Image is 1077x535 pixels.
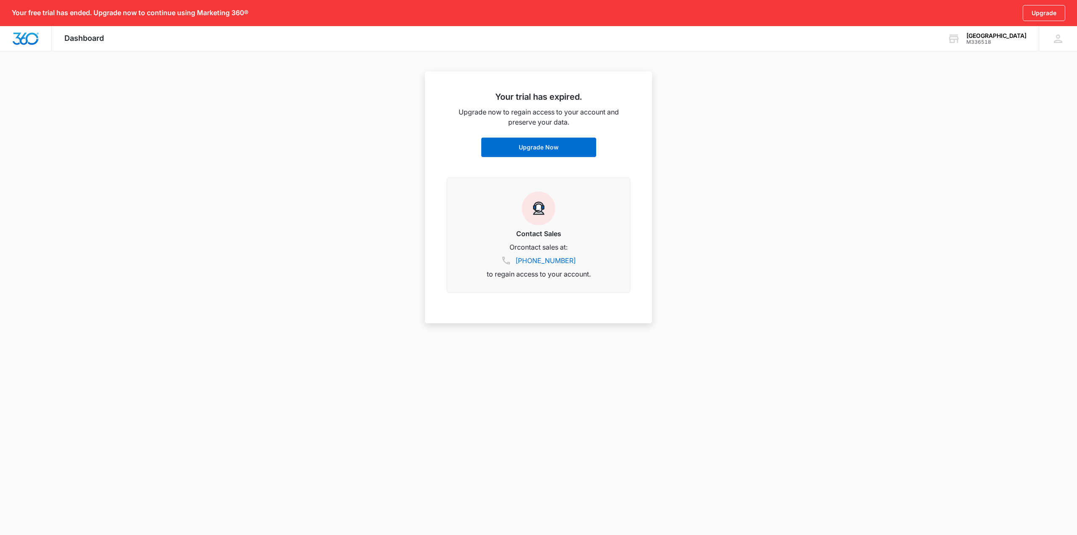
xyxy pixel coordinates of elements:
[64,34,104,43] span: Dashboard
[966,32,1027,39] div: account name
[515,256,576,266] a: [PHONE_NUMBER]
[481,137,597,157] a: Upgrade Now
[447,107,630,127] p: Upgrade now to regain access to your account and preserve your data.
[447,92,630,102] h2: Your trial has expired.
[457,229,620,239] h3: Contact Sales
[966,39,1027,45] div: account id
[1023,5,1065,21] a: Upgrade
[457,242,620,279] p: Or contact sales at: to regain access to your account.
[12,9,249,17] p: Your free trial has ended. Upgrade now to continue using Marketing 360®
[52,26,117,51] div: Dashboard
